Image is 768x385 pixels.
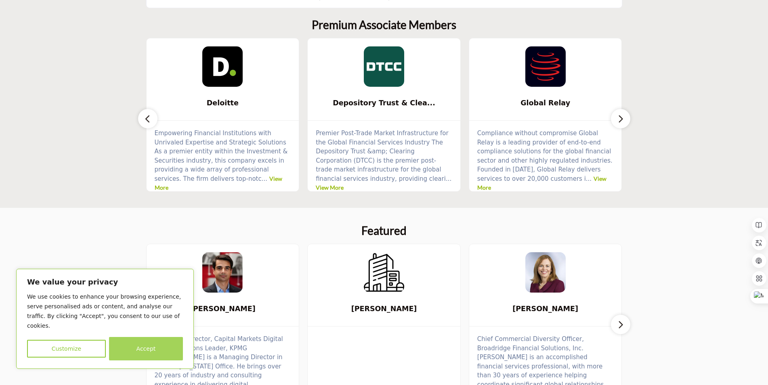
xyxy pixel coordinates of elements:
p: Compliance without compromise Global Relay is a leading provider of end-to-end compliance solutio... [477,129,614,192]
h2: Featured [361,224,407,238]
a: [PERSON_NAME] [469,298,622,320]
p: Premier Post-Trade Market Infrastructure for the Global Financial Services Industry The Depositor... [316,129,452,192]
span: Global Relay [481,98,610,108]
b: Frieda Lewis [481,298,610,320]
b: Depository Trust & Clearing Corporation (DTCC) [320,92,448,114]
a: Deloitte [147,92,299,114]
button: Customize [27,340,106,358]
a: View More [477,175,606,191]
img: Harvinder Bhatia [202,252,243,293]
a: Global Relay [469,92,622,114]
a: [PERSON_NAME] [308,298,460,320]
a: Depository Trust & Clea... [308,92,460,114]
span: ... [446,175,451,182]
p: We use cookies to enhance your browsing experience, serve personalised ads or content, and analys... [27,292,183,331]
img: Deloitte [202,46,243,87]
b: Global Relay [481,92,610,114]
span: [PERSON_NAME] [481,303,610,314]
a: View More [316,184,344,191]
span: ... [262,175,267,182]
h2: Premium Associate Members [312,18,456,32]
button: Accept [109,337,183,360]
span: [PERSON_NAME] [320,303,448,314]
b: Diane Swonk [320,298,448,320]
a: [PERSON_NAME] [147,298,299,320]
p: Empowering Financial Institutions with Unrivaled Expertise and Strategic Solutions As a premier e... [155,129,291,192]
img: Global Relay [525,46,566,87]
a: View More [155,175,282,191]
span: ... [586,175,592,182]
b: Deloitte [159,92,287,114]
img: Depository Trust & Clearing Corporation (DTCC) [364,46,404,87]
p: We value your privacy [27,277,183,287]
b: Harvinder Bhatia [159,298,287,320]
img: Diane Swonk [364,252,404,293]
img: Frieda Lewis [525,252,566,293]
span: [PERSON_NAME] [159,303,287,314]
span: Depository Trust & Clea... [320,98,448,108]
span: Deloitte [159,98,287,108]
